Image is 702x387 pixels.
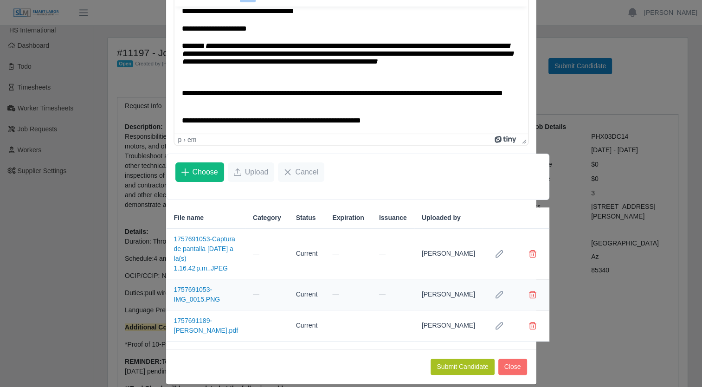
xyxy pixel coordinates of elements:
[372,279,414,310] td: —
[523,285,542,304] button: Delete file
[178,136,182,143] div: p
[253,213,281,223] span: Category
[523,245,542,263] button: Delete file
[174,235,235,272] a: 1757691053-Captura de pantalla [DATE] a la(s) 1.16.42 p.m..JPEG
[518,134,528,145] div: Press the Up and Down arrow keys to resize the editor.
[414,279,483,310] td: [PERSON_NAME]
[523,316,542,335] button: Delete file
[332,213,364,223] span: Expiration
[295,167,318,178] span: Cancel
[490,316,509,335] button: Row Edit
[174,6,528,134] iframe: Rich Text Area
[414,310,483,342] td: [PERSON_NAME]
[245,167,269,178] span: Upload
[495,136,518,143] a: Powered by Tiny
[174,317,238,334] a: 1757691189-[PERSON_NAME].pdf
[490,245,509,263] button: Row Edit
[289,310,325,342] td: Current
[422,213,461,223] span: Uploaded by
[431,359,494,375] button: Submit Candidate
[183,136,186,143] div: ›
[245,310,289,342] td: —
[325,229,371,279] td: —
[187,136,196,143] div: em
[498,359,527,375] button: Close
[193,167,218,178] span: Choose
[490,285,509,304] button: Row Edit
[379,213,407,223] span: Issuance
[174,286,220,303] a: 1757691053-IMG_0015.PNG
[325,279,371,310] td: —
[278,162,324,182] button: Cancel
[245,279,289,310] td: —
[289,279,325,310] td: Current
[296,213,316,223] span: Status
[325,310,371,342] td: —
[289,229,325,279] td: Current
[414,229,483,279] td: [PERSON_NAME]
[372,310,414,342] td: —
[245,229,289,279] td: —
[372,229,414,279] td: —
[228,162,275,182] button: Upload
[175,162,224,182] button: Choose
[174,213,204,223] span: File name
